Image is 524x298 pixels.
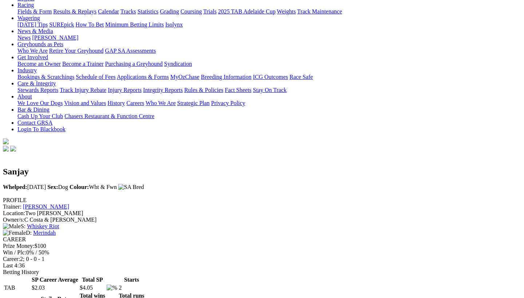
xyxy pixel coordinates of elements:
[17,8,52,15] a: Fields & Form
[17,35,521,41] div: News & Media
[17,8,521,15] div: Racing
[3,204,21,210] span: Trainer:
[17,93,32,100] a: About
[218,8,275,15] a: 2025 TAB Adelaide Cup
[27,223,59,229] a: Whiskey Riot
[17,21,48,28] a: [DATE] Tips
[17,15,40,21] a: Wagering
[105,61,163,67] a: Purchasing a Greyhound
[17,106,49,113] a: Bar & Dining
[76,21,104,28] a: How To Bet
[17,61,521,67] div: Get Involved
[17,113,521,120] div: Bar & Dining
[253,74,288,80] a: ICG Outcomes
[17,126,65,132] a: Login To Blackbook
[17,61,61,67] a: Become an Owner
[3,230,26,236] img: Female
[289,74,313,80] a: Race Safe
[98,8,119,15] a: Calendar
[177,100,210,106] a: Strategic Plan
[17,48,48,54] a: Who We Are
[60,87,106,93] a: Track Injury Rebate
[3,269,521,275] div: Betting History
[79,284,106,291] td: $4.05
[32,35,78,41] a: [PERSON_NAME]
[64,100,106,106] a: Vision and Values
[3,197,521,204] div: PROFILE
[180,8,202,15] a: Coursing
[3,249,26,255] span: Win / Plc:
[17,48,521,54] div: Greyhounds as Pets
[3,230,32,236] span: D:
[201,74,251,80] a: Breeding Information
[3,217,521,223] div: C Costa & [PERSON_NAME]
[107,285,117,291] img: %
[3,184,27,190] b: Whelped:
[10,146,16,152] img: twitter.svg
[3,138,9,144] img: logo-grsa-white.png
[62,61,104,67] a: Become a Trainer
[17,21,521,28] div: Wagering
[17,87,521,93] div: Care & Integrity
[53,8,96,15] a: Results & Replays
[33,230,56,236] a: Merindah
[3,217,24,223] span: Owner/s:
[31,284,79,291] td: $2.03
[17,35,31,41] a: News
[146,100,176,106] a: Who We Are
[211,100,245,106] a: Privacy Policy
[120,8,136,15] a: Tracks
[3,167,521,177] h2: Sanjay
[126,100,144,106] a: Careers
[70,184,89,190] b: Colour:
[118,284,144,291] td: 2
[3,243,35,249] span: Prize Money:
[170,74,199,80] a: MyOzChase
[3,256,20,262] span: Career:
[225,87,251,93] a: Fact Sheets
[17,74,74,80] a: Bookings & Scratchings
[17,67,37,73] a: Industry
[79,276,106,283] th: Total SP
[107,100,125,106] a: History
[17,74,521,80] div: Industry
[49,21,74,28] a: SUREpick
[70,184,117,190] span: Wht & Fwn
[165,21,183,28] a: Isolynx
[3,223,25,229] span: S:
[3,236,521,243] div: CAREER
[17,113,63,119] a: Cash Up Your Club
[17,100,521,106] div: About
[4,284,31,291] td: TAB
[3,146,9,152] img: facebook.svg
[17,54,48,60] a: Get Involved
[23,204,69,210] a: [PERSON_NAME]
[17,28,53,34] a: News & Media
[184,87,223,93] a: Rules & Policies
[64,113,154,119] a: Chasers Restaurant & Function Centre
[47,184,58,190] b: Sex:
[17,80,56,86] a: Care & Integrity
[297,8,342,15] a: Track Maintenance
[17,100,63,106] a: We Love Our Dogs
[31,276,79,283] th: SP Career Average
[17,87,58,93] a: Stewards Reports
[3,223,21,230] img: Male
[105,48,156,54] a: GAP SA Assessments
[3,210,25,216] span: Location:
[47,184,68,190] span: Dog
[117,74,169,80] a: Applications & Forms
[253,87,286,93] a: Stay On Track
[138,8,159,15] a: Statistics
[108,87,142,93] a: Injury Reports
[160,8,179,15] a: Grading
[277,8,296,15] a: Weights
[118,184,144,190] img: SA Bred
[3,184,46,190] span: [DATE]
[3,256,521,262] div: 2; 0 - 0 - 1
[76,74,115,80] a: Schedule of Fees
[17,2,34,8] a: Racing
[164,61,192,67] a: Syndication
[203,8,217,15] a: Trials
[3,262,19,269] span: Last 4:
